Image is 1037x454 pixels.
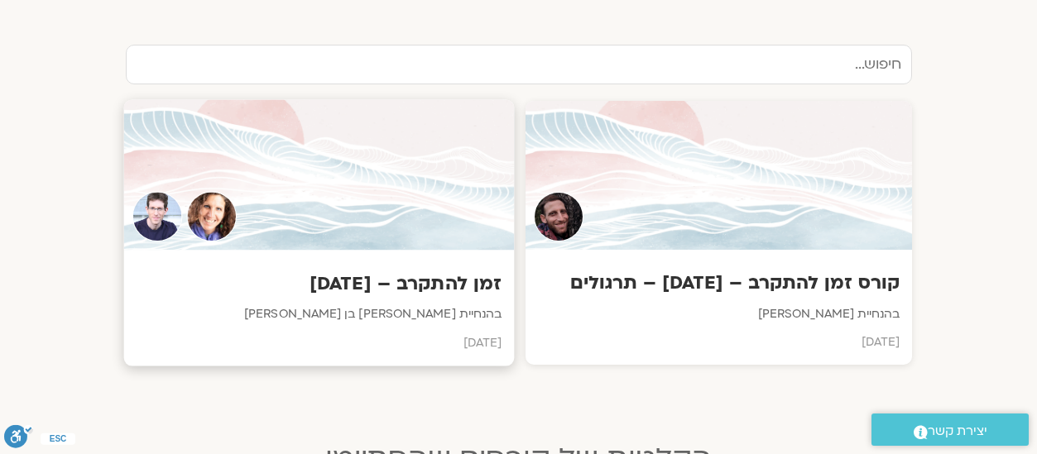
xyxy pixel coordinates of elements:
img: Teacher [186,192,237,242]
img: Teacher [132,192,182,242]
span: יצירת קשר [928,420,987,442]
p: [DATE] [538,332,900,352]
p: בהנחיית [PERSON_NAME] בן [PERSON_NAME] [136,304,501,325]
input: חיפוש... [126,45,912,84]
h3: קורס זמן להתקרב – [DATE] – תרגולים [538,270,900,295]
a: יצירת קשר [871,413,1029,446]
h3: זמן להתקרב – [DATE] [136,271,501,297]
a: Teacherקורס זמן להתקרב – [DATE] – תרגוליםבהנחיית [PERSON_NAME][DATE] [526,101,912,365]
a: TeacherTeacherזמן להתקרב – [DATE]בהנחיית [PERSON_NAME] בן [PERSON_NAME][DATE] [126,101,512,365]
p: בהנחיית [PERSON_NAME] [538,304,900,324]
img: Teacher [534,192,583,241]
p: [DATE] [136,333,501,354]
